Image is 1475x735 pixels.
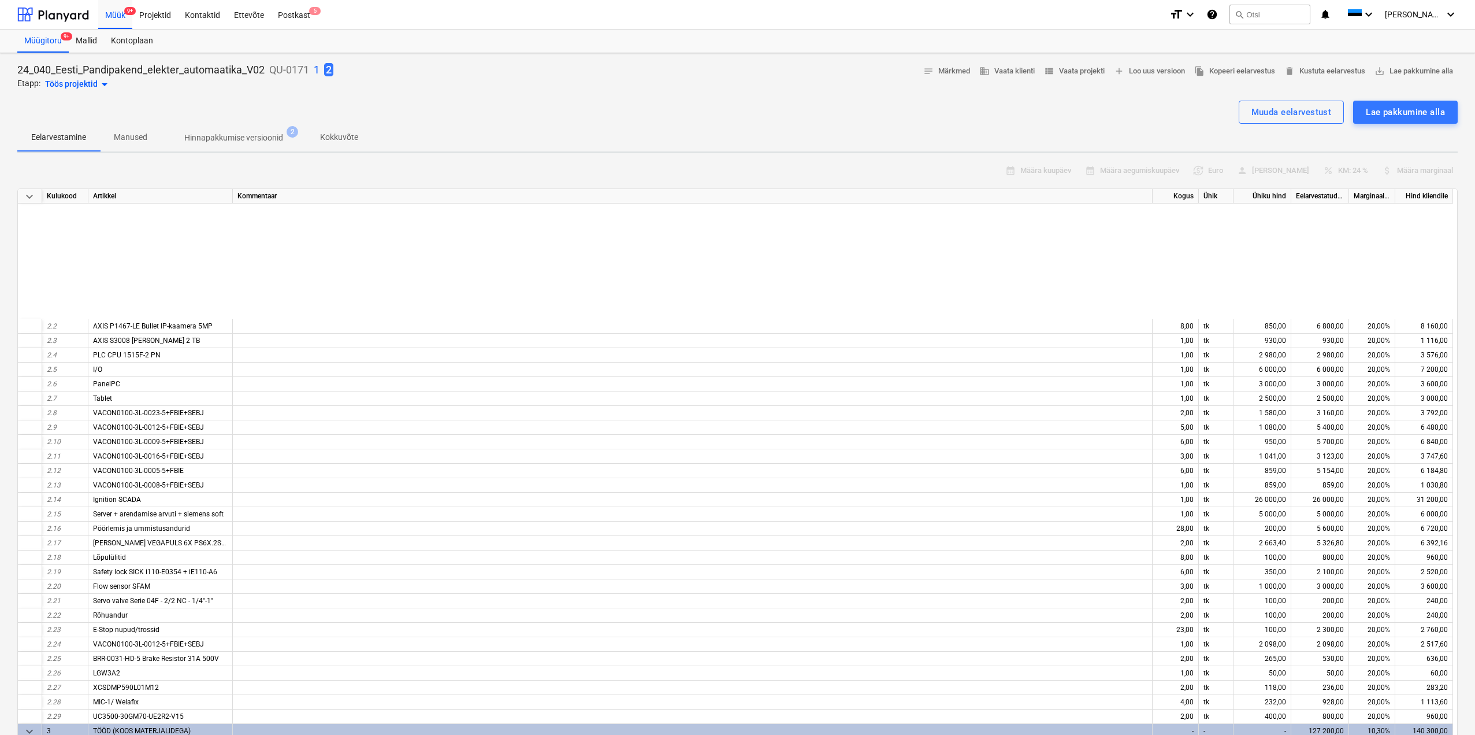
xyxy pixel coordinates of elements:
button: Muuda eelarvestust [1239,101,1344,124]
div: 2,00 [1153,652,1199,666]
i: keyboard_arrow_down [1444,8,1458,21]
div: tk [1199,637,1233,652]
span: AXIS P1467-LE Bullet IP-kaamera 5MP [93,322,213,330]
div: Kogus [1153,189,1199,204]
span: 2.7 [47,394,57,402]
div: 20,00% [1349,551,1395,565]
span: notes [923,66,934,76]
div: 1,00 [1153,391,1199,406]
div: 3,00 [1153,579,1199,594]
div: 400,00 [1233,710,1291,724]
div: 6 184,80 [1395,464,1453,478]
div: tk [1199,406,1233,420]
div: 118,00 [1233,681,1291,695]
div: 265,00 [1233,652,1291,666]
div: 2 500,00 [1291,391,1349,406]
div: 20,00% [1349,435,1395,449]
div: Kommentaar [233,189,1153,204]
span: 2.5 [47,365,57,374]
div: 930,00 [1233,334,1291,348]
span: 2.27 [47,684,61,692]
div: 1,00 [1153,334,1199,348]
div: 2,00 [1153,536,1199,551]
div: 20,00% [1349,377,1395,391]
div: 2,00 [1153,594,1199,608]
div: 20,00% [1349,695,1395,710]
div: 20,00% [1349,666,1395,681]
div: 20,00% [1349,579,1395,594]
button: Lae pakkumine alla [1353,101,1458,124]
span: 2.22 [47,611,61,619]
span: file_copy [1194,66,1205,76]
span: 2 [324,63,333,76]
span: 2.2 [47,322,57,330]
span: VACON0100-3L-0023-5+FBIE+SEBJ [93,409,204,417]
div: 20,00% [1349,391,1395,406]
span: 2.23 [47,626,61,634]
span: 2.24 [47,640,61,648]
div: 20,00% [1349,493,1395,507]
div: 800,00 [1291,710,1349,724]
div: 100,00 [1233,623,1291,637]
div: 1 116,00 [1395,334,1453,348]
p: Eelarvestamine [31,131,86,143]
span: 2.15 [47,510,61,518]
span: VACON0100-3L-0016-5+FBIE+SEBJ [93,452,204,460]
div: tk [1199,363,1233,377]
div: 5 600,00 [1291,522,1349,536]
span: Vaata projekti [1044,65,1105,78]
div: 1,00 [1153,493,1199,507]
span: Tablet [93,394,112,402]
div: 200,00 [1291,594,1349,608]
div: 20,00% [1349,406,1395,420]
span: LGW3A2 [93,669,120,677]
span: Kopeeri eelarvestus [1194,65,1275,78]
div: 5 154,00 [1291,464,1349,478]
div: 6 840,00 [1395,435,1453,449]
div: tk [1199,594,1233,608]
div: 236,00 [1291,681,1349,695]
span: 2.16 [47,525,61,533]
div: 20,00% [1349,565,1395,579]
div: 6 480,00 [1395,420,1453,435]
div: 928,00 [1291,695,1349,710]
div: 26 000,00 [1233,493,1291,507]
div: 3 600,00 [1395,579,1453,594]
div: 6 000,00 [1291,363,1349,377]
i: format_size [1169,8,1183,21]
div: 850,00 [1233,319,1291,334]
div: Marginaal, % [1349,189,1395,204]
div: 6,00 [1153,565,1199,579]
span: 2.18 [47,553,61,562]
div: 20,00% [1349,319,1395,334]
div: 100,00 [1233,551,1291,565]
div: 3 000,00 [1395,391,1453,406]
span: VACON0100-3L-0009-5+FBIE+SEBJ [93,438,204,446]
span: add [1114,66,1124,76]
div: 1 080,00 [1233,420,1291,435]
span: 2.25 [47,655,61,663]
div: Muuda eelarvestust [1251,105,1332,120]
div: 20,00% [1349,536,1395,551]
div: tk [1199,319,1233,334]
span: 5 [309,7,321,15]
div: 1,00 [1153,666,1199,681]
div: 6 392,16 [1395,536,1453,551]
div: 2 663,40 [1233,536,1291,551]
button: Kopeeri eelarvestus [1190,62,1280,80]
span: 2.21 [47,597,61,605]
div: tk [1199,666,1233,681]
a: Kontoplaan [104,29,160,53]
div: 3,00 [1153,449,1199,464]
div: Lae pakkumine alla [1366,105,1445,120]
p: 1 [314,63,319,77]
div: 2 098,00 [1233,637,1291,652]
div: 1 580,00 [1233,406,1291,420]
div: 200,00 [1233,522,1291,536]
div: 8 160,00 [1395,319,1453,334]
span: VACON0100-3L-0012-5+FBIE+SEBJ [93,423,204,431]
span: arrow_drop_down [98,77,112,91]
p: Kokkuvõte [320,131,358,143]
div: 636,00 [1395,652,1453,666]
div: 20,00% [1349,710,1395,724]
